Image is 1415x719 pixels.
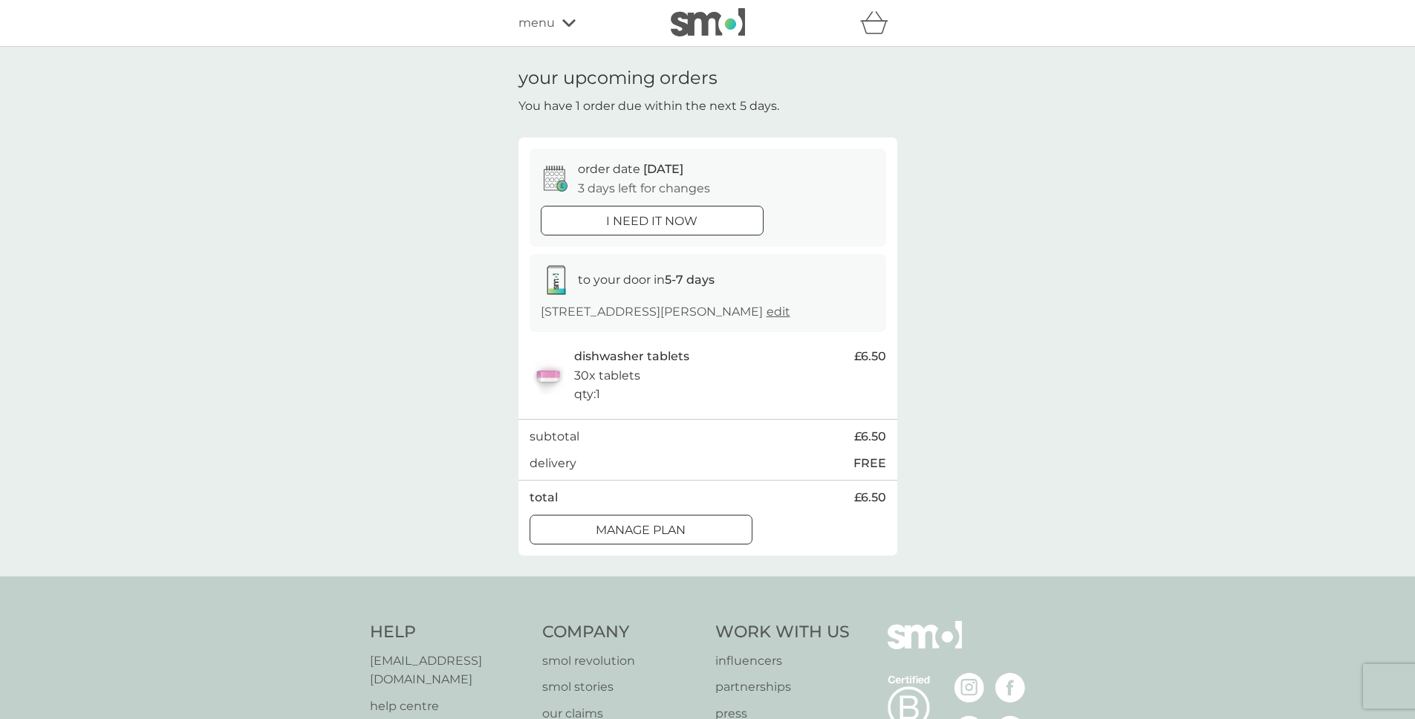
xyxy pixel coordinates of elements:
[578,273,715,287] span: to your door in
[574,385,600,404] p: qty : 1
[574,347,689,366] p: dishwasher tablets
[853,454,886,473] p: FREE
[596,521,686,540] p: Manage plan
[542,677,700,697] a: smol stories
[578,160,683,179] p: order date
[954,673,984,703] img: visit the smol Instagram page
[995,673,1025,703] img: visit the smol Facebook page
[854,427,886,446] span: £6.50
[715,651,850,671] a: influencers
[530,515,752,544] button: Manage plan
[860,8,897,38] div: basket
[370,651,528,689] a: [EMAIL_ADDRESS][DOMAIN_NAME]
[643,162,683,176] span: [DATE]
[767,305,790,319] a: edit
[518,13,555,33] span: menu
[715,677,850,697] a: partnerships
[854,347,886,366] span: £6.50
[574,366,640,385] p: 30x tablets
[518,68,718,89] h1: your upcoming orders
[606,212,697,231] p: i need it now
[530,454,576,473] p: delivery
[542,651,700,671] a: smol revolution
[530,427,579,446] p: subtotal
[888,621,962,671] img: smol
[671,8,745,36] img: smol
[370,621,528,644] h4: Help
[370,697,528,716] a: help centre
[541,302,790,322] p: [STREET_ADDRESS][PERSON_NAME]
[530,488,558,507] p: total
[518,97,779,116] p: You have 1 order due within the next 5 days.
[715,621,850,644] h4: Work With Us
[665,273,715,287] strong: 5-7 days
[854,488,886,507] span: £6.50
[542,621,700,644] h4: Company
[541,206,764,235] button: i need it now
[578,179,710,198] p: 3 days left for changes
